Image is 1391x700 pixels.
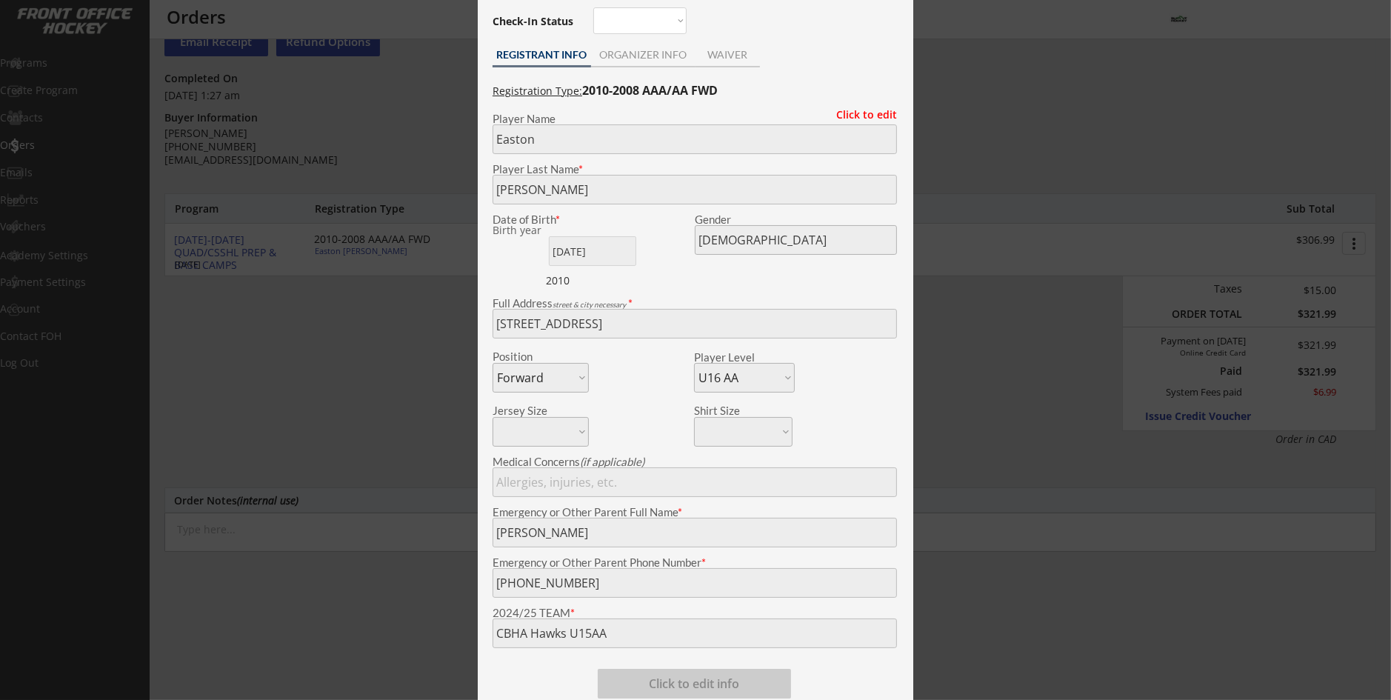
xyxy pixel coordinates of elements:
[493,557,897,568] div: Emergency or Other Parent Phone Number
[694,405,770,416] div: Shirt Size
[825,110,897,120] div: Click to edit
[493,164,897,175] div: Player Last Name
[695,214,897,225] div: Gender
[493,298,897,309] div: Full Address
[493,309,897,339] input: Street, City, Province/State
[591,50,695,60] div: ORGANIZER INFO
[493,84,582,98] u: Registration Type:
[694,352,795,363] div: Player Level
[493,607,897,619] div: 2024/25 TEAM
[553,300,626,309] em: street & city necessary
[695,50,760,60] div: WAIVER
[493,507,897,518] div: Emergency or Other Parent Full Name
[493,225,585,236] div: Birth year
[493,214,589,225] div: Date of Birth
[493,405,569,416] div: Jersey Size
[546,273,638,288] div: 2010
[493,467,897,497] input: Allergies, injuries, etc.
[493,113,897,124] div: Player Name
[493,456,897,467] div: Medical Concerns
[493,50,591,60] div: REGISTRANT INFO
[493,16,576,27] div: Check-In Status
[580,455,644,468] em: (if applicable)
[582,82,718,99] strong: 2010-2008 AAA/AA FWD
[598,669,791,699] button: Click to edit info
[493,351,569,362] div: Position
[493,225,585,236] div: We are transitioning the system to collect and store date of birth instead of just birth year to ...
